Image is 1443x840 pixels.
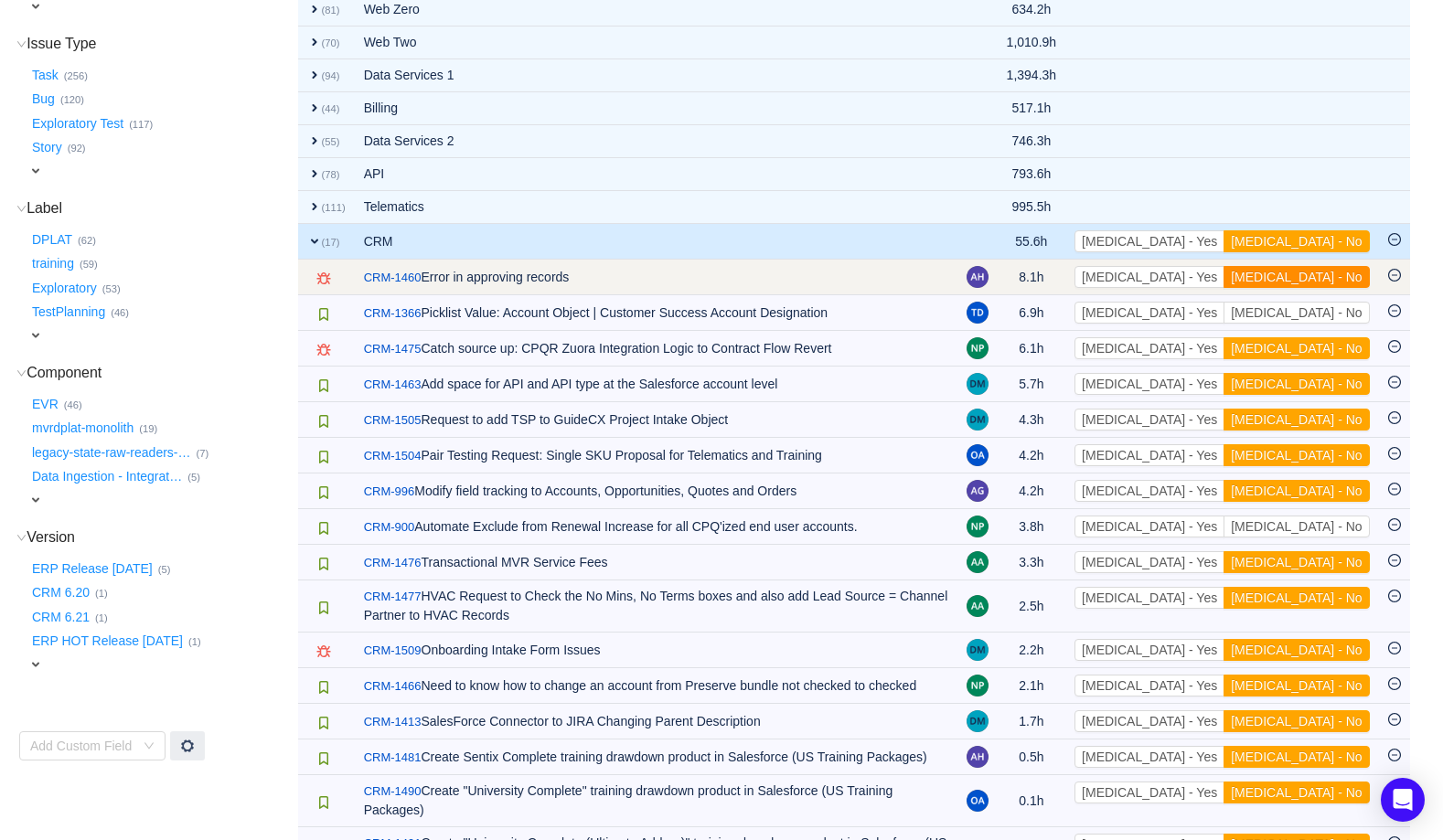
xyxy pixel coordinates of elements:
h3: Label [28,199,296,218]
button: [MEDICAL_DATA] - No [1224,444,1369,466]
a: CRM-1475 [364,340,422,358]
td: 1,010.9h [998,27,1066,59]
td: API [355,158,957,191]
span: expand [307,68,322,82]
img: OA [967,444,989,466]
small: (256) [64,70,88,81]
button: EVR [28,389,64,419]
img: 10615 [316,307,331,322]
span: expand [28,164,43,178]
span: expand [28,493,43,507]
small: (62) [78,235,96,246]
td: 6.9h [998,295,1066,331]
small: (70) [322,37,340,48]
button: [MEDICAL_DATA] - No [1224,551,1369,573]
td: Need to know how to change an account from Preserve bundle not checked to checked [355,668,957,704]
button: [MEDICAL_DATA] - Yes [1074,302,1224,324]
td: Transactional MVR Service Fees [355,545,957,580]
td: 746.3h [998,125,1066,158]
small: (92) [68,143,86,154]
a: CRM-1460 [364,269,422,287]
small: (46) [64,399,82,410]
i: icon: minus-circle [1388,642,1401,654]
button: [MEDICAL_DATA] - No [1224,302,1369,324]
button: Data Ingestion - Integrat… [28,463,187,492]
td: 5.7h [998,367,1066,402]
small: (59) [80,259,98,270]
img: 10615 [316,751,331,766]
button: [MEDICAL_DATA] - Yes [1074,639,1224,661]
button: mvrdplat-monolith [28,414,139,443]
span: expand [28,657,43,672]
small: (46) [111,307,129,318]
td: 6.1h [998,331,1066,367]
td: Onboarding Intake Form Issues [355,633,957,668]
button: [MEDICAL_DATA] - No [1224,710,1369,732]
img: AG [967,480,989,502]
span: expand [307,2,322,16]
a: CRM-900 [364,518,415,537]
img: AA [967,551,989,573]
button: [MEDICAL_DATA] - Yes [1074,230,1224,252]
a: CRM-1466 [364,677,422,696]
img: NP [967,337,989,359]
img: 10603 [316,343,331,357]
i: icon: minus-circle [1388,483,1401,495]
i: icon: minus-circle [1388,749,1401,761]
td: 995.5h [998,191,1066,224]
img: AA [967,595,989,617]
span: expand [307,133,322,148]
button: [MEDICAL_DATA] - Yes [1074,782,1224,803]
i: icon: minus-circle [1388,269,1401,282]
img: 10615 [316,557,331,571]
a: CRM-1504 [364,447,422,465]
button: [MEDICAL_DATA] - No [1224,230,1369,252]
img: 10615 [316,601,331,615]
button: DPLAT [28,225,78,254]
h3: Component [28,364,296,382]
td: SalesForce Connector to JIRA Changing Parent Description [355,704,957,739]
td: Error in approving records [355,260,957,295]
a: CRM-1490 [364,782,422,801]
i: icon: minus-circle [1388,677,1401,690]
i: icon: minus-circle [1388,233,1401,246]
button: [MEDICAL_DATA] - Yes [1074,587,1224,609]
a: CRM-1509 [364,642,422,660]
td: Modify field tracking to Accounts, Opportunities, Quotes and Orders [355,473,957,509]
img: 10615 [316,485,331,500]
td: Billing [355,92,957,125]
td: 1.7h [998,704,1066,739]
td: 8.1h [998,260,1066,295]
td: 1,394.3h [998,59,1066,92]
i: icon: minus-circle [1388,411,1401,424]
i: icon: down [16,204,27,214]
img: 10615 [316,414,331,429]
td: Request to add TSP to GuideCX Project Intake Object [355,402,957,438]
button: [MEDICAL_DATA] - Yes [1074,266,1224,288]
i: icon: minus-circle [1388,554,1401,567]
button: [MEDICAL_DATA] - Yes [1074,746,1224,768]
button: ERP Release [DATE] [28,554,158,583]
img: 10615 [316,795,331,810]
i: icon: down [16,368,27,378]
i: icon: minus-circle [1388,376,1401,388]
button: [MEDICAL_DATA] - No [1224,782,1369,803]
span: expand [307,234,322,249]
td: Pair Testing Request: Single SKU Proposal for Telematics and Training [355,438,957,473]
button: [MEDICAL_DATA] - No [1224,266,1369,288]
td: Catch source up: CPQR Zuora Integration Logic to Contract Flow Revert [355,331,957,367]
a: CRM-1463 [364,376,422,394]
small: (1) [95,588,108,599]
td: 4.2h [998,473,1066,509]
small: (5) [187,472,200,483]
button: [MEDICAL_DATA] - No [1224,587,1369,609]
h3: Version [28,528,296,547]
td: Picklist Value: Account Object | Customer Success Account Designation [355,295,957,331]
h3: Issue Type [28,35,296,53]
span: expand [307,166,322,181]
small: (53) [102,283,121,294]
td: Web Two [355,27,957,59]
td: 2.1h [998,668,1066,704]
button: Exploratory Test [28,109,129,138]
img: 10615 [316,716,331,730]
